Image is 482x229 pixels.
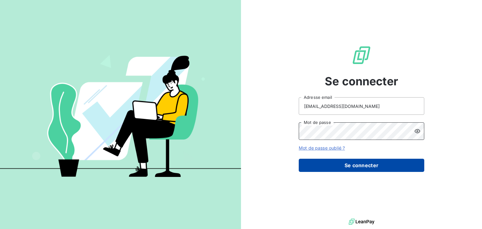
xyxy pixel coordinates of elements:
button: Se connecter [299,159,424,172]
img: Logo LeanPay [351,45,372,65]
span: Se connecter [325,73,398,90]
a: Mot de passe oublié ? [299,145,345,151]
input: placeholder [299,97,424,115]
img: logo [349,217,374,226]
